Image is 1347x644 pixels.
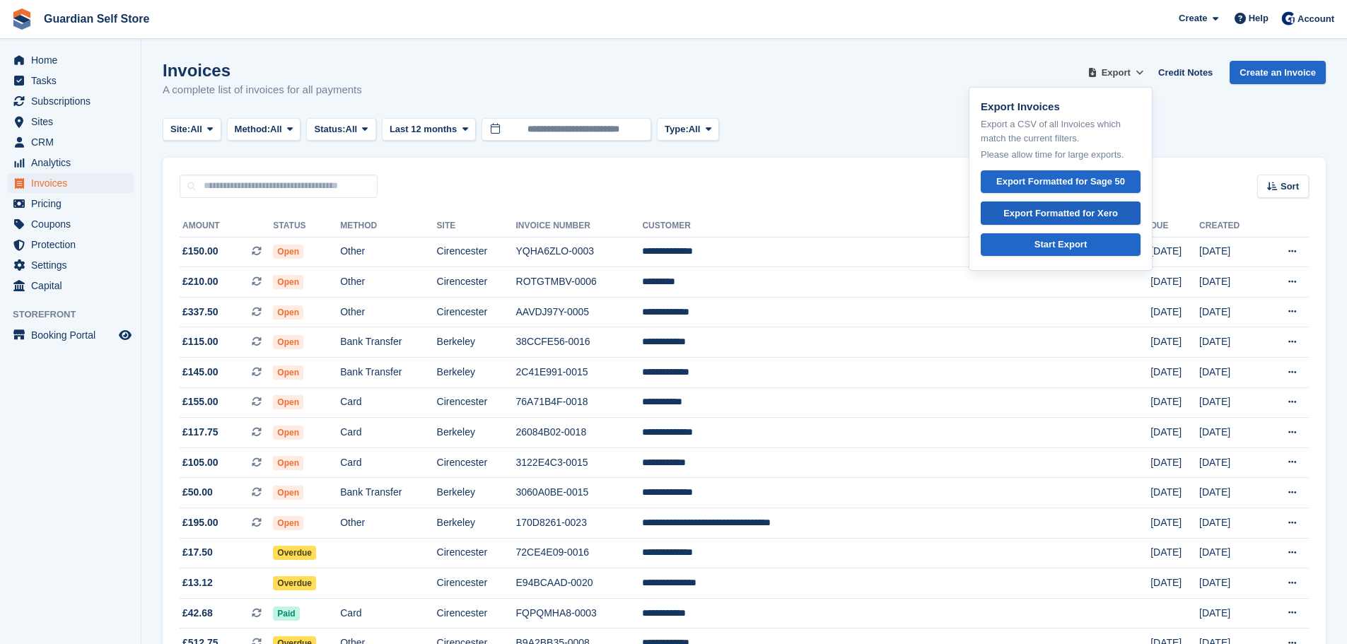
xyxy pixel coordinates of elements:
a: menu [7,71,134,90]
td: Cirencester [437,267,516,298]
td: Bank Transfer [340,358,436,388]
td: Berkeley [437,478,516,508]
span: Open [273,305,303,320]
p: Please allow time for large exports. [981,148,1141,162]
th: Status [273,215,340,238]
td: [DATE] [1199,447,1262,478]
th: Created [1199,215,1262,238]
td: Cirencester [437,297,516,327]
span: Pricing [31,194,116,213]
td: [DATE] [1150,447,1199,478]
span: Sites [31,112,116,131]
span: £155.00 [182,394,218,409]
a: menu [7,325,134,345]
td: [DATE] [1199,508,1262,539]
span: Protection [31,235,116,254]
td: Berkeley [437,327,516,358]
a: Guardian Self Store [38,7,155,30]
td: Card [340,598,436,628]
span: Home [31,50,116,70]
span: £150.00 [182,244,218,259]
a: menu [7,235,134,254]
span: Help [1249,11,1269,25]
td: [DATE] [1199,568,1262,599]
div: Export Formatted for Sage 50 [996,175,1125,189]
td: [DATE] [1199,387,1262,418]
td: Berkeley [437,418,516,448]
td: Cirencester [437,387,516,418]
span: All [689,122,701,136]
a: menu [7,276,134,295]
a: Start Export [981,233,1141,257]
a: menu [7,112,134,131]
span: Tasks [31,71,116,90]
p: A complete list of invoices for all payments [163,82,362,98]
td: Berkeley [437,358,516,388]
a: menu [7,132,134,152]
span: £50.00 [182,485,213,500]
span: Open [273,275,303,289]
span: £115.00 [182,334,218,349]
a: menu [7,173,134,193]
td: 76A71B4F-0018 [516,387,643,418]
span: Overdue [273,576,316,590]
p: Export Invoices [981,99,1141,115]
button: Method: All [227,118,301,141]
a: Export Formatted for Sage 50 [981,170,1141,194]
td: [DATE] [1150,478,1199,508]
a: Export Formatted for Xero [981,201,1141,225]
span: Open [273,426,303,440]
span: £210.00 [182,274,218,289]
td: [DATE] [1199,327,1262,358]
td: [DATE] [1150,538,1199,568]
span: Open [273,516,303,530]
span: Storefront [13,308,141,322]
td: Other [340,267,436,298]
span: Analytics [31,153,116,172]
span: Invoices [31,173,116,193]
span: Type: [665,122,689,136]
td: [DATE] [1199,297,1262,327]
span: Paid [273,607,299,621]
span: Open [273,456,303,470]
span: £145.00 [182,365,218,380]
th: Invoice Number [516,215,643,238]
span: Subscriptions [31,91,116,111]
td: [DATE] [1150,327,1199,358]
a: Preview store [117,327,134,344]
p: Export a CSV of all Invoices which match the current filters. [981,117,1141,145]
td: [DATE] [1199,237,1262,267]
h1: Invoices [163,61,362,80]
span: All [190,122,202,136]
td: Other [340,508,436,539]
td: 26084B02-0018 [516,418,643,448]
td: 3060A0BE-0015 [516,478,643,508]
td: Card [340,387,436,418]
th: Site [437,215,516,238]
td: E94BCAAD-0020 [516,568,643,599]
span: Capital [31,276,116,295]
span: Overdue [273,546,316,560]
td: [DATE] [1150,358,1199,388]
div: Start Export [1034,238,1087,252]
span: £13.12 [182,575,213,590]
td: 72CE4E09-0016 [516,538,643,568]
td: [DATE] [1150,508,1199,539]
span: Account [1298,12,1334,26]
button: Export [1085,61,1147,84]
td: [DATE] [1150,418,1199,448]
span: £42.68 [182,606,213,621]
td: [DATE] [1150,237,1199,267]
span: Open [273,365,303,380]
td: FQPQMHA8-0003 [516,598,643,628]
td: Cirencester [437,538,516,568]
span: Create [1179,11,1207,25]
img: Tom Scott [1281,11,1295,25]
img: stora-icon-8386f47178a22dfd0bd8f6a31ec36ba5ce8667c1dd55bd0f319d3a0aa187defe.svg [11,8,33,30]
td: [DATE] [1150,568,1199,599]
span: Sort [1281,180,1299,194]
span: Open [273,486,303,500]
span: Last 12 months [390,122,457,136]
td: Bank Transfer [340,478,436,508]
a: Credit Notes [1153,61,1218,84]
